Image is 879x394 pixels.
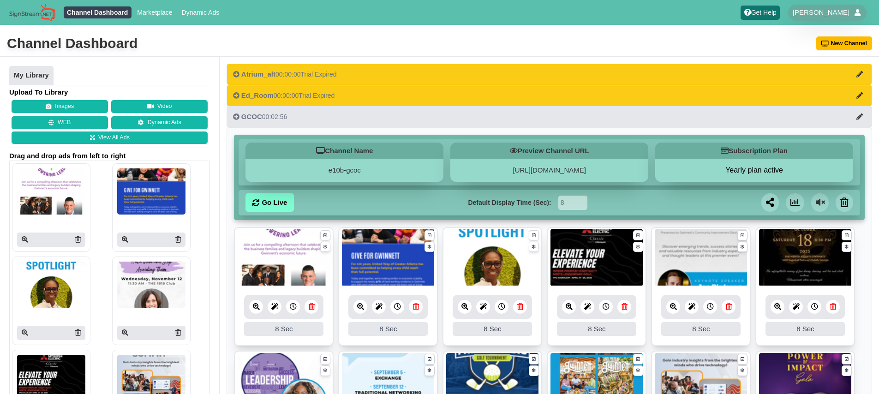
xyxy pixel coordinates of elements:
[661,322,741,336] div: 8 Sec
[233,91,335,100] div: 00:00:00
[468,198,551,208] label: Default Display Time (Sec):
[238,229,330,287] img: 1948.919 kb
[446,229,538,287] img: 644.443 kb
[241,91,274,99] span: Ed_Room
[453,322,532,336] div: 8 Sec
[9,66,54,85] a: My Library
[655,229,747,287] img: 1158.428 kb
[557,322,636,336] div: 8 Sec
[12,131,208,144] a: View All Ads
[655,166,853,175] button: Yearly plan active
[233,70,337,79] div: 00:00:00
[655,143,853,159] h5: Subscription Plan
[241,70,275,78] span: Atrium_alt
[241,113,262,120] span: GCOC
[244,322,323,336] div: 8 Sec
[134,6,176,18] a: Marketplace
[759,229,851,287] img: 665.839 kb
[450,143,648,159] h5: Preview Channel URL
[17,168,85,215] img: P250x250 image processing20250923 1793698 1nhp3bk
[227,106,872,127] button: GCOC00:02:56
[117,262,185,308] img: P250x250 image processing20250918 1639111 9uv7bt
[9,88,210,97] h4: Upload To Library
[111,100,208,113] button: Video
[741,6,780,20] a: Get Help
[816,36,873,50] button: New Channel
[227,85,872,106] button: Ed_Room00:00:00Trial Expired
[7,34,138,53] div: Channel Dashboard
[245,143,443,159] h5: Channel Name
[178,6,223,18] a: Dynamic Ads
[12,100,108,113] button: Images
[111,116,208,129] a: Dynamic Ads
[793,8,849,17] span: [PERSON_NAME]
[342,229,434,287] img: 3.411 mb
[17,262,85,308] img: P250x250 image processing20250919 1639111 pvhb5s
[12,116,108,129] button: WEB
[233,112,287,121] div: 00:02:56
[348,322,428,336] div: 8 Sec
[550,229,643,287] img: 813.567 kb
[9,4,55,22] img: Sign Stream.NET
[245,159,443,182] div: e10b-gcoc
[227,64,872,85] button: Atrium_alt00:00:00Trial Expired
[117,168,185,215] img: P250x250 image processing20250919 1639111 1n4kxa7
[301,71,337,78] span: Trial Expired
[558,196,587,210] input: Seconds
[9,151,210,161] span: Drag and drop ads from left to right
[765,322,845,336] div: 8 Sec
[833,350,879,394] iframe: Chat Widget
[299,92,335,99] span: Trial Expired
[513,166,586,174] a: [URL][DOMAIN_NAME]
[245,193,294,212] a: Go Live
[64,6,132,18] a: Channel Dashboard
